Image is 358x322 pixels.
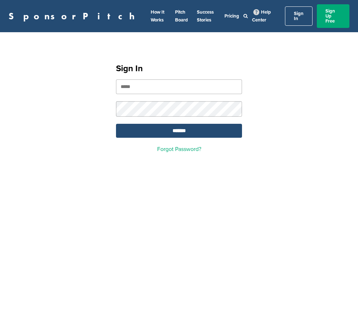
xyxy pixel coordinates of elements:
a: Success Stories [197,9,214,23]
a: Sign Up Free [317,4,349,28]
a: Sign In [285,6,313,26]
h1: Sign In [116,62,242,75]
a: SponsorPitch [9,11,139,21]
a: How It Works [151,9,164,23]
a: Pitch Board [175,9,188,23]
a: Forgot Password? [157,146,201,153]
a: Pricing [224,13,239,19]
a: Help Center [252,8,271,24]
